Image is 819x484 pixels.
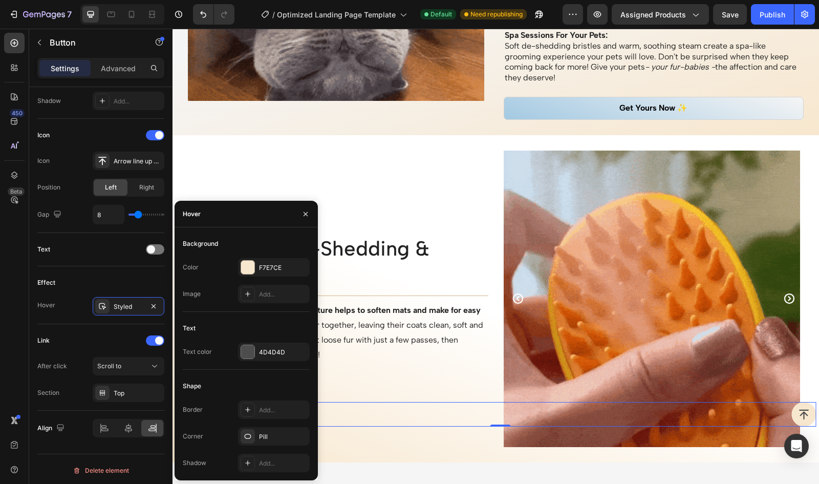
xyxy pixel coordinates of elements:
div: Shape [183,382,201,391]
i: - [538,33,543,43]
div: Add... [259,406,307,415]
span: Right [139,183,154,192]
div: Top [114,389,162,398]
img: gempages_578404644351378305-849788fb-ff16-4466-89c4-b977189b0b28.gif [331,122,628,418]
button: Carousel Back Arrow [331,256,360,284]
span: Left [105,183,117,192]
input: Auto [93,205,124,224]
div: Button [25,359,48,368]
div: Effect [37,278,55,287]
div: Undo/Redo [193,4,234,25]
div: Link [37,336,50,345]
div: Corner [183,432,203,441]
div: Border [183,405,203,414]
div: Gap [37,208,63,222]
div: Delete element [73,465,129,477]
button: 7 [4,4,76,25]
div: Position [37,183,60,192]
button: Save [713,4,747,25]
div: Arrow line up bold [114,157,162,166]
p: Button [50,36,137,49]
div: Beta [8,187,25,196]
p: The PetSpa™'s by clumping loose fur together, leaving their coats clean, soft and sleek. Clean th... [16,275,315,333]
div: Pill [259,432,307,441]
iframe: Design area [173,29,819,484]
span: Need republishing [470,10,523,19]
span: Default [430,10,452,19]
div: Section [37,388,59,397]
button: Carousel Next Arrow [602,256,631,284]
span: Optimized Landing Page Template [277,9,396,20]
div: Text color [183,347,212,356]
div: 4D4D4D [259,348,307,357]
div: Text [37,245,50,254]
div: Icon [37,131,50,140]
p: Soft de-shedding bristles and warm, soothing steam create a spa-like grooming experience your pet... [332,12,631,55]
button: Scroll to [93,357,164,375]
span: / [272,9,275,20]
div: Publish [760,9,785,20]
p: 7 [67,8,72,20]
div: Align [37,422,67,435]
i: - your fur-babies [472,33,536,43]
div: Get Yours Now ✨ [447,72,515,87]
div: After click [37,362,67,371]
div: Shadow [183,458,206,468]
button: Publish [751,4,794,25]
div: Background [183,239,218,248]
div: Styled [114,302,143,311]
div: Hover [37,301,55,310]
div: 450 [10,109,25,117]
strong: steam-spraying feature helps to soften mats and make for easy de-shedding [16,277,308,301]
span: Scroll to [97,362,121,370]
button: Get Yours Now ✨ [331,68,632,91]
div: Add... [259,290,307,299]
div: Add... [259,459,307,468]
h2: Effortless De-Shedding & Cleaning [15,205,316,261]
strong: Spa Sessions For Your Pets: [332,2,435,11]
div: Image [183,289,201,299]
p: Settings [51,63,79,74]
span: Assigned Products [620,9,686,20]
button: Button [619,373,643,398]
div: Hover [183,209,201,219]
div: Shadow [37,96,61,106]
div: F7E7CE [259,263,307,272]
div: Icon [37,156,50,165]
div: Text [183,324,196,333]
div: Color [183,263,199,272]
button: Delete element [37,462,164,479]
div: Open Intercom Messenger [784,434,809,458]
p: Advanced [101,63,136,74]
button: Assigned Products [612,4,709,25]
div: Add... [114,97,162,106]
span: Save [722,10,739,19]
